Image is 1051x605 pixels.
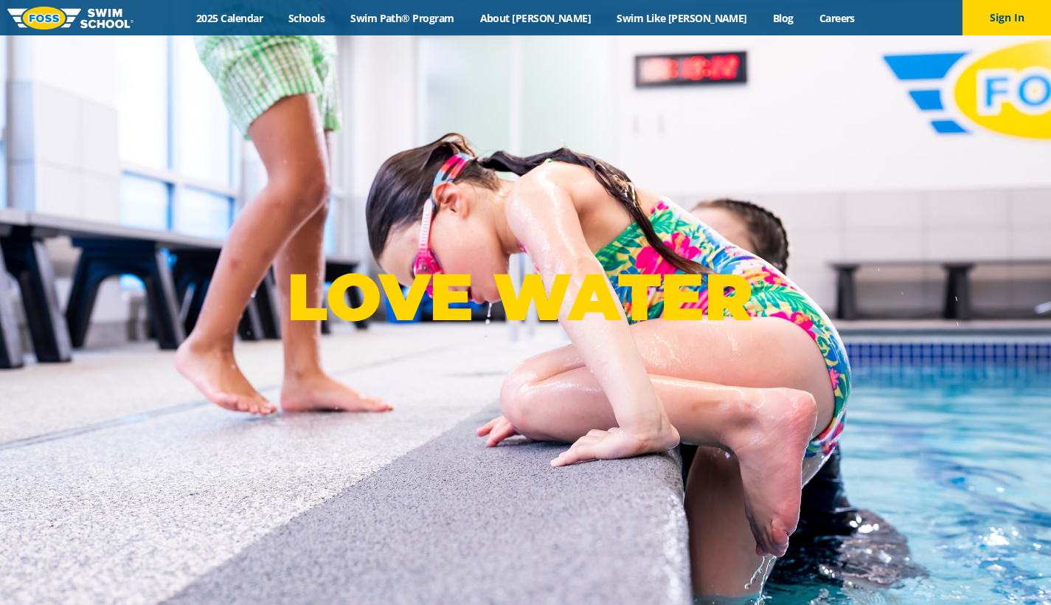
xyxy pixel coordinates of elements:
[287,257,764,336] p: LOVE WATER
[184,11,276,25] a: 2025 Calendar
[7,7,133,30] img: FOSS Swim School Logo
[760,11,806,25] a: Blog
[806,11,867,25] a: Careers
[604,11,760,25] a: Swim Like [PERSON_NAME]
[338,11,467,25] a: Swim Path® Program
[276,11,338,25] a: Schools
[752,272,764,291] sup: ®
[467,11,604,25] a: About [PERSON_NAME]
